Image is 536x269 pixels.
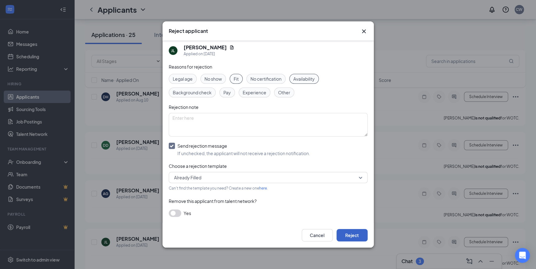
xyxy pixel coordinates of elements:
span: Remove this applicant from talent network? [169,198,257,204]
span: Experience [243,89,266,96]
span: Already Filled [174,173,201,182]
div: JL [171,48,175,53]
h5: [PERSON_NAME] [184,44,227,51]
span: Choose a rejection template [169,163,227,169]
button: Close [360,28,368,35]
span: Can't find the template you need? Create a new one . [169,186,268,191]
span: Rejection note [169,104,199,110]
span: Pay [223,89,231,96]
span: Fit [234,75,239,82]
span: No show [204,75,222,82]
button: Reject [337,229,368,241]
div: Open Intercom Messenger [515,248,530,263]
div: Applied on [DATE] [184,51,234,57]
span: Availability [293,75,315,82]
span: Background check [173,89,212,96]
span: No certification [250,75,282,82]
svg: Document [229,45,234,50]
h3: Reject applicant [169,28,208,34]
button: Cancel [302,229,333,241]
span: Reasons for rejection [169,64,212,69]
span: Legal age [173,75,193,82]
span: Other [278,89,290,96]
span: Yes [184,209,191,217]
a: here [259,186,267,191]
svg: Cross [360,28,368,35]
